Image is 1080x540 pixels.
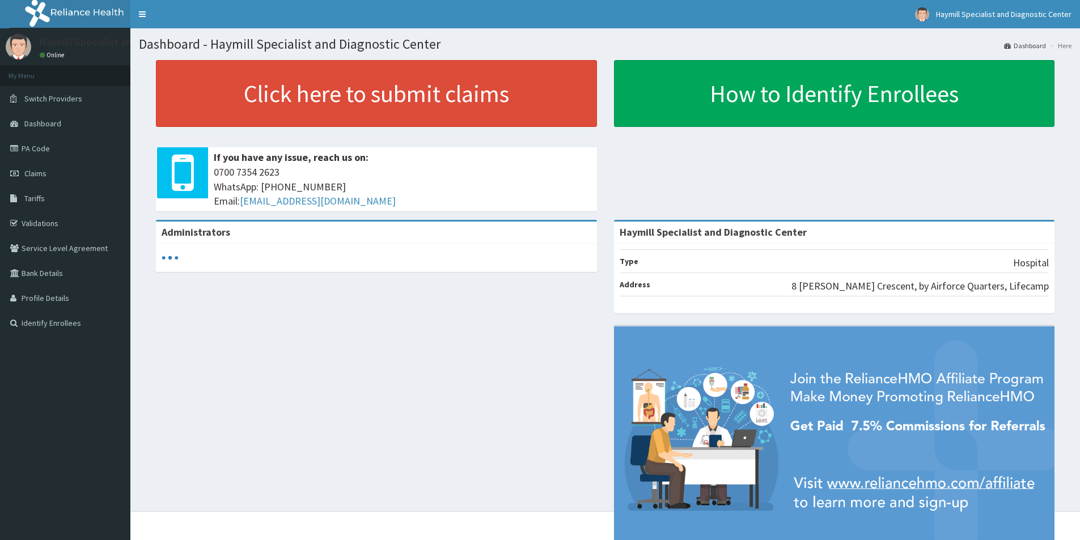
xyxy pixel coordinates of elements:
[936,9,1071,19] span: Haymill Specialist and Diagnostic Center
[162,249,179,266] svg: audio-loading
[24,193,45,203] span: Tariffs
[6,34,31,59] img: User Image
[214,165,591,209] span: 0700 7354 2623 WhatsApp: [PHONE_NUMBER] Email:
[24,168,46,178] span: Claims
[40,51,67,59] a: Online
[156,60,597,127] a: Click here to submit claims
[1013,256,1049,270] p: Hospital
[40,37,219,47] p: Haymill Specialist and Diagnostic Center
[214,151,369,164] b: If you have any issue, reach us on:
[240,194,396,207] a: [EMAIL_ADDRESS][DOMAIN_NAME]
[1047,41,1071,50] li: Here
[139,37,1071,52] h1: Dashboard - Haymill Specialist and Diagnostic Center
[791,279,1049,294] p: 8 [PERSON_NAME] Crescent, by Airforce Quarters, Lifecamp
[620,226,807,239] strong: Haymill Specialist and Diagnostic Center
[915,7,929,22] img: User Image
[162,226,230,239] b: Administrators
[1004,41,1046,50] a: Dashboard
[614,60,1055,127] a: How to Identify Enrollees
[620,256,638,266] b: Type
[620,279,650,290] b: Address
[24,118,61,129] span: Dashboard
[24,93,82,104] span: Switch Providers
